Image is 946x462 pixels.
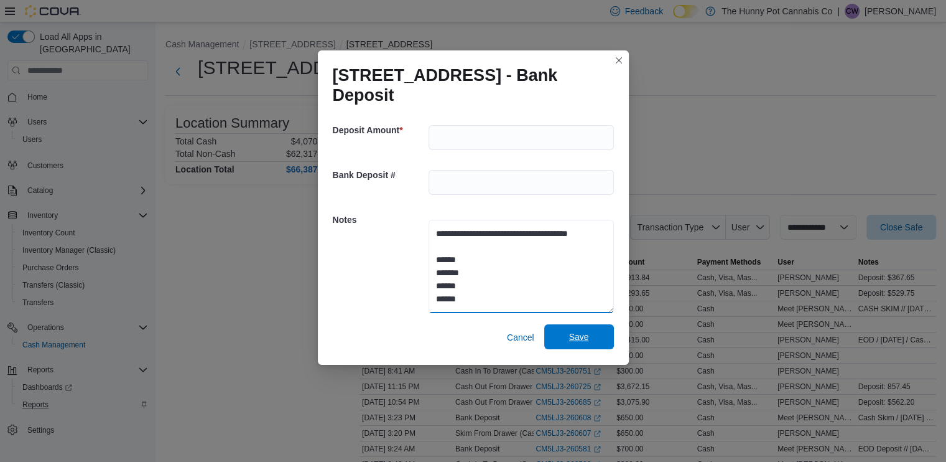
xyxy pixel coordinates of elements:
[569,331,589,343] span: Save
[611,53,626,68] button: Closes this modal window
[333,207,426,232] h5: Notes
[544,324,614,349] button: Save
[333,163,426,187] h5: Bank Deposit #
[502,325,539,350] button: Cancel
[507,331,534,344] span: Cancel
[333,118,426,143] h5: Deposit Amount
[333,65,604,105] h1: [STREET_ADDRESS] - Bank Deposit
